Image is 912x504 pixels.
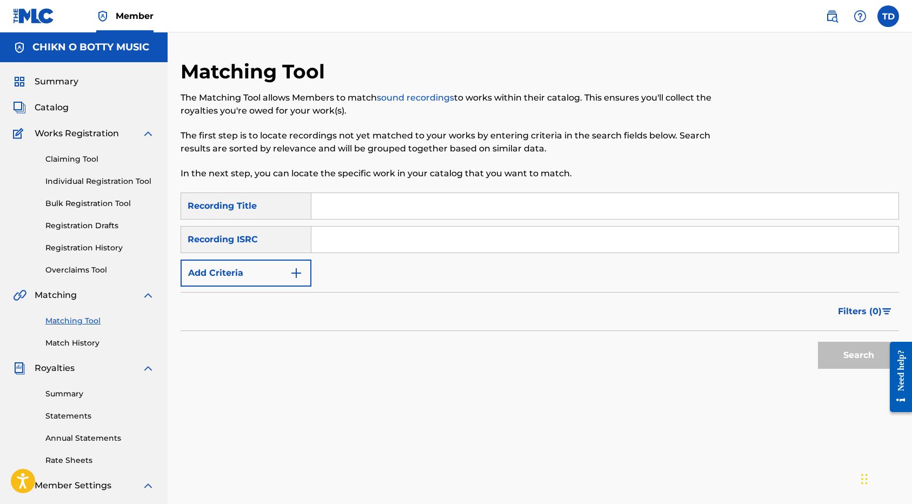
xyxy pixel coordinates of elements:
span: Catalog [35,101,69,114]
img: Top Rightsholder [96,10,109,23]
span: Filters ( 0 ) [838,305,882,318]
p: The Matching Tool allows Members to match to works within their catalog. This ensures you'll coll... [181,91,734,117]
a: Registration History [45,242,155,254]
button: Filters (0) [831,298,899,325]
a: Rate Sheets [45,455,155,466]
a: Bulk Registration Tool [45,198,155,209]
img: expand [142,479,155,492]
iframe: Resource Center [882,333,912,420]
button: Add Criteria [181,260,311,287]
iframe: Chat Widget [858,452,912,504]
a: Matching Tool [45,315,155,327]
img: Matching [13,289,26,302]
h2: Matching Tool [181,59,330,84]
a: Annual Statements [45,433,155,444]
div: Help [849,5,871,27]
img: Works Registration [13,127,27,140]
a: Match History [45,337,155,349]
img: Royalties [13,362,26,375]
p: In the next step, you can locate the specific work in your catalog that you want to match. [181,167,734,180]
a: Statements [45,410,155,422]
img: search [826,10,838,23]
p: The first step is to locate recordings not yet matched to your works by entering criteria in the ... [181,129,734,155]
span: Summary [35,75,78,88]
span: Member Settings [35,479,111,492]
a: Summary [45,388,155,400]
a: sound recordings [377,92,454,103]
img: expand [142,289,155,302]
a: SummarySummary [13,75,78,88]
img: Accounts [13,41,26,54]
form: Search Form [181,193,899,374]
img: expand [142,127,155,140]
span: Matching [35,289,77,302]
img: filter [882,308,891,315]
a: Overclaims Tool [45,264,155,276]
img: 9d2ae6d4665cec9f34b9.svg [290,267,303,280]
span: Works Registration [35,127,119,140]
img: Summary [13,75,26,88]
a: CatalogCatalog [13,101,69,114]
img: help [854,10,867,23]
h5: CHIKN O BOTTY MUSIC [32,41,149,54]
div: Drag [861,463,868,495]
img: expand [142,362,155,375]
img: Catalog [13,101,26,114]
a: Claiming Tool [45,154,155,165]
a: Registration Drafts [45,220,155,231]
div: User Menu [877,5,899,27]
span: Member [116,10,154,22]
span: Royalties [35,362,75,375]
a: Individual Registration Tool [45,176,155,187]
img: MLC Logo [13,8,55,24]
a: Public Search [821,5,843,27]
